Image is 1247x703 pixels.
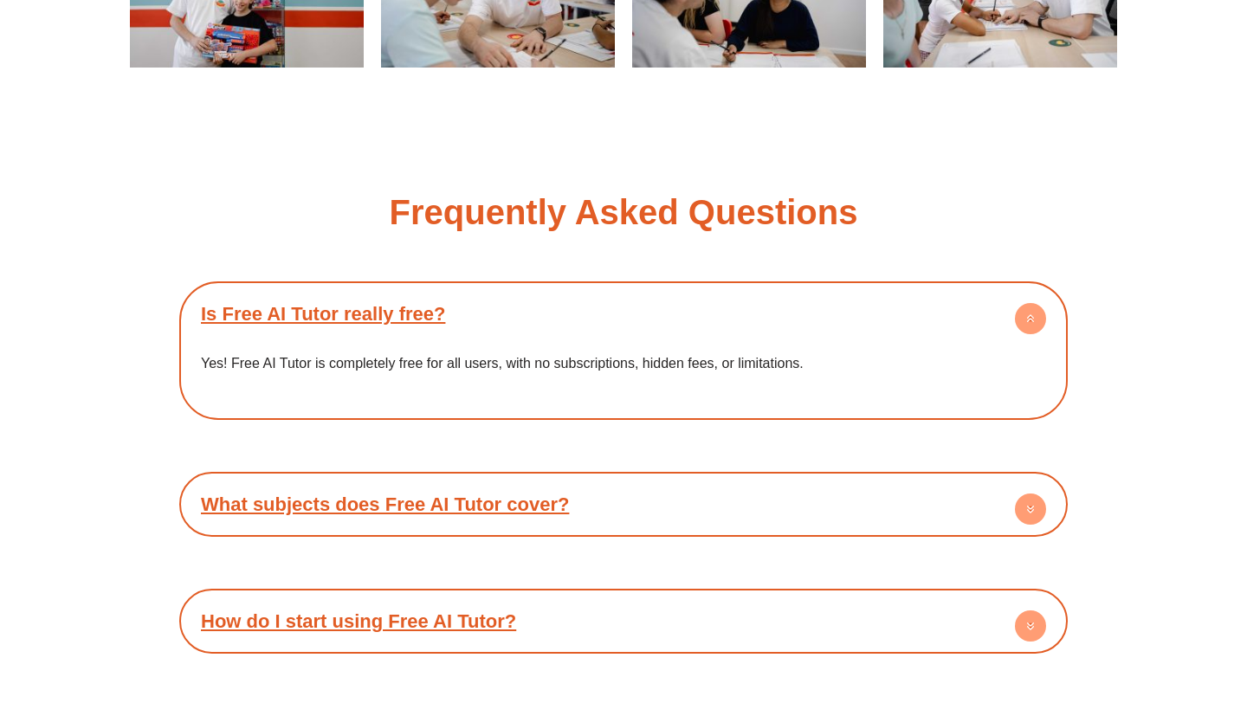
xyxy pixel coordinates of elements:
h2: Frequently Asked Questions [390,195,858,229]
p: Yes! Free AI Tutor is completely free for all users, with no subscriptions, hidden fees, or limit... [201,351,1046,377]
iframe: Chat Widget [950,507,1247,703]
a: How do I start using Free AI Tutor? [201,610,516,632]
div: Is Free AI Tutor really free? [188,290,1059,338]
div: What subjects does Free AI Tutor cover? [188,480,1059,528]
div: How do I start using Free AI Tutor? [188,597,1059,645]
div: Is Free AI Tutor really free? [188,338,1059,411]
a: What subjects does Free AI Tutor cover? [201,493,569,515]
a: Is Free AI Tutor really free? [201,303,445,325]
